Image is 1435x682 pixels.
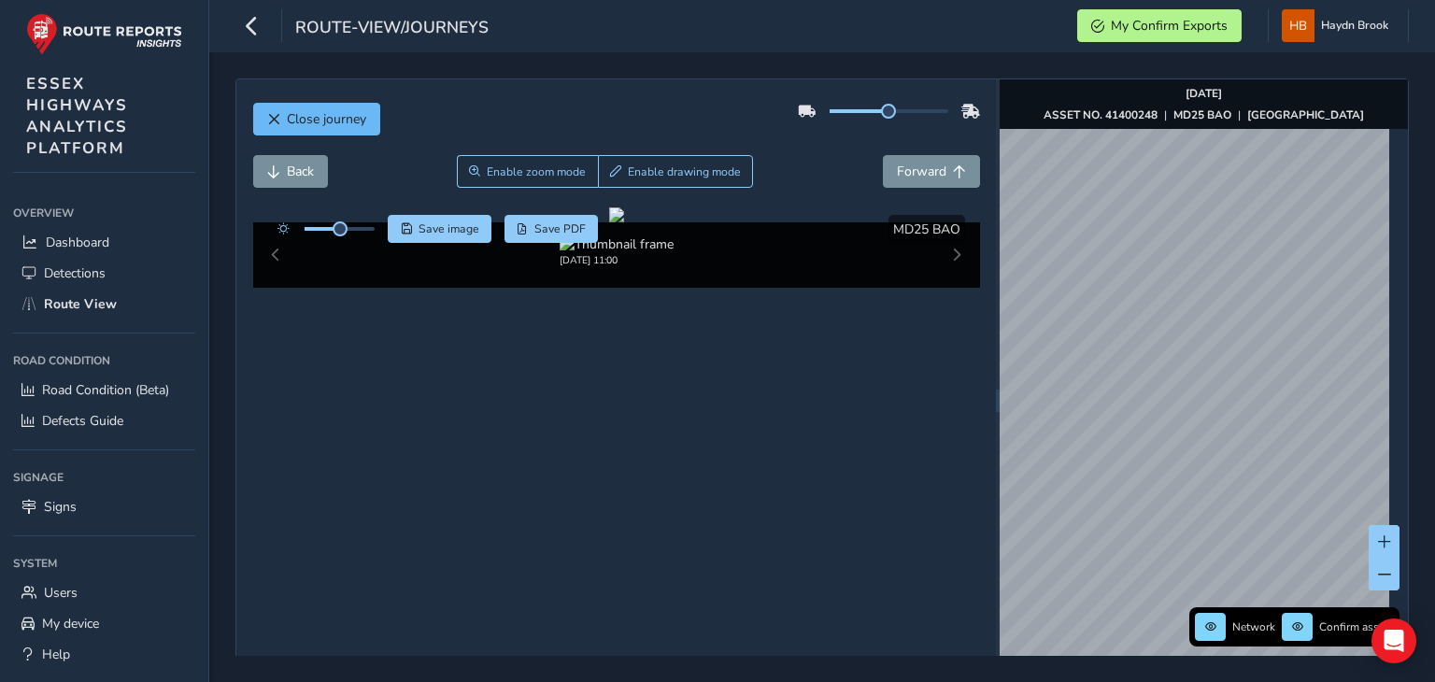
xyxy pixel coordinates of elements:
a: Route View [13,289,195,320]
strong: MD25 BAO [1173,107,1231,122]
span: Enable drawing mode [628,164,741,179]
span: My device [42,615,99,632]
img: Thumbnail frame [560,235,674,253]
div: Signage [13,463,195,491]
button: Zoom [457,155,598,188]
span: Dashboard [46,234,109,251]
span: Back [287,163,314,180]
a: Dashboard [13,227,195,258]
span: Close journey [287,110,366,128]
div: Road Condition [13,347,195,375]
a: Defects Guide [13,405,195,436]
span: Help [42,646,70,663]
span: Forward [897,163,946,180]
a: Road Condition (Beta) [13,375,195,405]
button: Back [253,155,328,188]
button: Forward [883,155,980,188]
button: Close journey [253,103,380,135]
a: Signs [13,491,195,522]
a: Detections [13,258,195,289]
div: System [13,549,195,577]
button: Save [388,215,491,243]
a: Users [13,577,195,608]
div: | | [1044,107,1364,122]
span: Users [44,584,78,602]
div: Open Intercom Messenger [1371,618,1416,663]
div: Overview [13,199,195,227]
a: Help [13,639,195,670]
span: Haydn Brook [1321,9,1388,42]
button: Draw [598,155,754,188]
span: Save image [419,221,479,236]
span: Network [1232,619,1275,634]
span: Confirm assets [1319,619,1394,634]
span: Signs [44,498,77,516]
span: route-view/journeys [295,16,489,42]
span: Save PDF [534,221,586,236]
span: Road Condition (Beta) [42,381,169,399]
strong: [DATE] [1186,86,1222,101]
img: rr logo [26,13,182,55]
span: Route View [44,295,117,313]
span: Detections [44,264,106,282]
button: Haydn Brook [1282,9,1395,42]
strong: [GEOGRAPHIC_DATA] [1247,107,1364,122]
a: My device [13,608,195,639]
button: My Confirm Exports [1077,9,1242,42]
span: My Confirm Exports [1111,17,1228,35]
span: Enable zoom mode [487,164,586,179]
span: MD25 BAO [893,220,960,238]
strong: ASSET NO. 41400248 [1044,107,1158,122]
img: diamond-layout [1282,9,1314,42]
button: PDF [504,215,599,243]
span: Defects Guide [42,412,123,430]
span: ESSEX HIGHWAYS ANALYTICS PLATFORM [26,73,128,159]
div: [DATE] 11:00 [560,253,674,267]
